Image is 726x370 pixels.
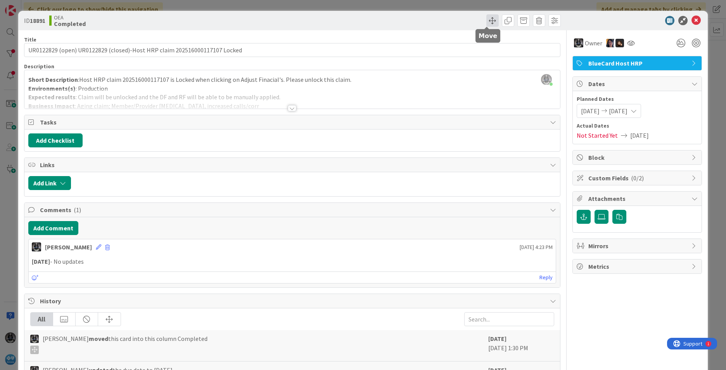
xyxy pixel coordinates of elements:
[577,131,618,140] span: Not Started Yet
[43,334,207,354] span: [PERSON_NAME] this card into this column Completed
[609,106,627,116] span: [DATE]
[488,335,506,342] b: [DATE]
[577,95,698,103] span: Planned Dates
[32,258,50,265] strong: [DATE]
[588,194,688,203] span: Attachments
[574,38,583,48] img: KG
[40,160,546,169] span: Links
[464,312,554,326] input: Search...
[28,84,556,93] p: : Production
[630,131,649,140] span: [DATE]
[588,173,688,183] span: Custom Fields
[40,3,42,9] div: 1
[631,174,644,182] span: ( 0/2 )
[581,106,600,116] span: [DATE]
[24,63,54,70] span: Description
[45,242,92,252] div: [PERSON_NAME]
[585,38,602,48] span: Owner
[40,118,546,127] span: Tasks
[40,205,546,214] span: Comments
[16,1,35,10] span: Support
[24,16,45,25] span: ID
[588,153,688,162] span: Block
[539,273,553,282] a: Reply
[28,133,83,147] button: Add Checklist
[24,43,560,57] input: type card name here...
[54,14,86,21] span: OEA
[32,242,41,252] img: KG
[615,39,624,47] img: ZB
[479,32,497,40] h5: Move
[606,39,615,47] img: TC
[28,221,78,235] button: Add Comment
[28,85,76,92] strong: Environments(s)
[28,176,71,190] button: Add Link
[588,241,688,251] span: Mirrors
[32,257,553,266] p: - No updates
[520,243,553,251] span: [DATE] 4:23 PM
[588,79,688,88] span: Dates
[28,75,556,84] p: :Host HRP claim 202516000117107 is Locked when clicking on Adjust Finacial's. Please unlock this ...
[588,59,688,68] span: BlueCard Host HRP
[577,122,698,130] span: Actual Dates
[54,21,86,27] b: Completed
[30,335,39,343] img: KG
[74,206,81,214] span: ( 1 )
[588,262,688,271] span: Metrics
[40,296,546,306] span: History
[488,334,554,357] div: [DATE] 1:30 PM
[30,17,45,24] b: 18891
[28,76,78,83] strong: Short Description
[24,36,36,43] label: Title
[31,313,53,326] div: All
[541,74,552,85] img: ddRgQ3yRm5LdI1ED0PslnJbT72KgN0Tb.jfif
[89,335,108,342] b: moved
